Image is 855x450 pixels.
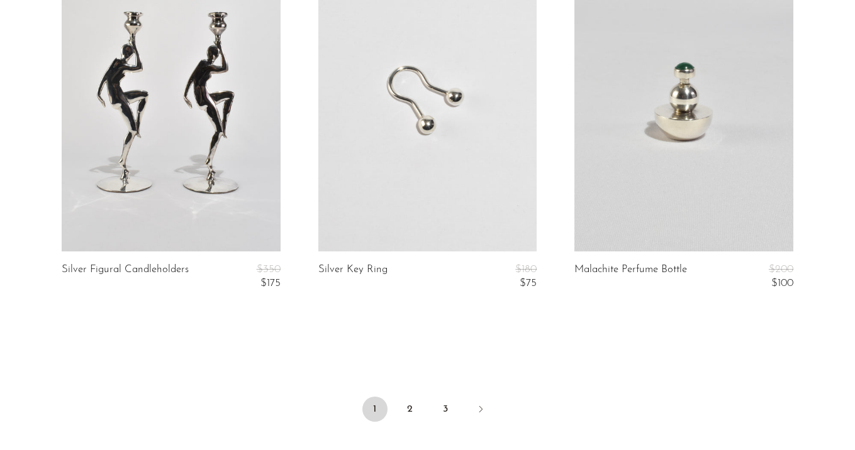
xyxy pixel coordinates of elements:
span: $350 [257,264,281,275]
span: $175 [260,278,281,288]
a: Malachite Perfume Bottle [574,264,687,290]
span: 1 [362,397,388,422]
a: 2 [398,397,423,422]
span: $180 [515,264,537,275]
a: Next [468,397,493,424]
span: $200 [769,264,793,275]
a: Silver Figural Candleholders [62,264,189,290]
a: Silver Key Ring [318,264,388,290]
span: $75 [520,278,537,288]
span: $100 [771,278,793,288]
a: 3 [433,397,458,422]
